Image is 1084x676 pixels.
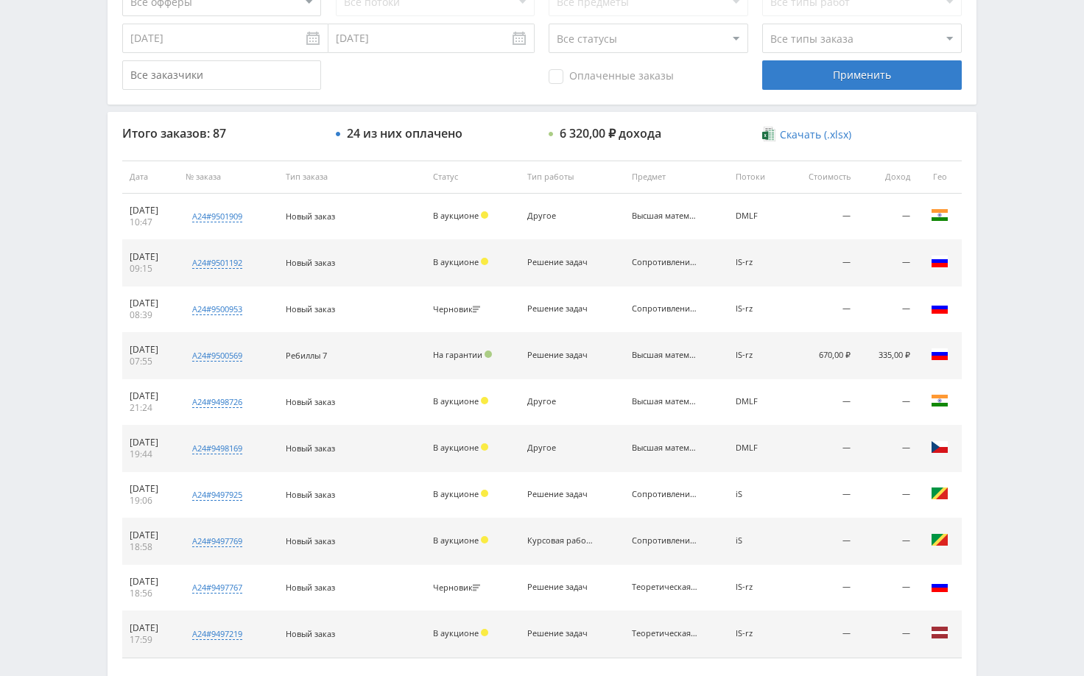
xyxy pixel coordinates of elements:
span: Холд [481,397,488,404]
div: DMLF [736,397,778,406]
div: Итого заказов: 87 [122,127,321,140]
th: Доход [858,161,918,194]
img: cog.png [931,485,948,502]
div: Решение задач [527,582,594,592]
div: [DATE] [130,437,171,448]
span: Холд [481,258,488,265]
span: Холд [481,490,488,497]
span: На гарантии [433,349,482,360]
div: IS-rz [736,258,778,267]
td: — [785,565,858,611]
td: — [858,194,918,240]
img: rus.png [931,577,948,595]
div: Высшая математика [632,397,698,406]
div: Другое [527,211,594,221]
div: IS-rz [736,351,778,360]
img: cze.png [931,438,948,456]
span: В аукционе [433,210,479,221]
div: [DATE] [130,576,171,588]
div: Теоретическая механика [632,629,698,638]
div: Другое [527,443,594,453]
div: 09:15 [130,263,171,275]
div: [DATE] [130,529,171,541]
div: Сопротивление материалов [632,258,698,267]
td: — [785,194,858,240]
th: Гео [918,161,962,194]
div: Сопротивление материалов [632,536,698,546]
div: Черновик [433,583,484,593]
img: rus.png [931,345,948,363]
th: № заказа [178,161,278,194]
div: [DATE] [130,390,171,402]
span: В аукционе [433,535,479,546]
div: Сопротивление материалов [632,490,698,499]
div: a24#9497219 [192,628,242,640]
span: Оплаченные заказы [549,69,674,84]
input: Все заказчики [122,60,321,90]
img: xlsx [762,127,775,141]
td: — [785,611,858,658]
div: 6 320,00 ₽ дохода [560,127,661,140]
span: В аукционе [433,442,479,453]
div: IS-rz [736,304,778,314]
div: IS-rz [736,629,778,638]
span: Новый заказ [286,628,335,639]
div: [DATE] [130,205,171,216]
div: 10:47 [130,216,171,228]
span: Холд [481,629,488,636]
div: a24#9497767 [192,582,242,594]
td: — [785,240,858,286]
div: Высшая математика [632,351,698,360]
div: IS-rz [736,582,778,592]
span: Новый заказ [286,535,335,546]
td: — [785,286,858,333]
img: rus.png [931,253,948,270]
td: — [785,379,858,426]
div: a24#9500569 [192,350,242,362]
td: 670,00 ₽ [785,333,858,379]
div: Решение задач [527,351,594,360]
div: Другое [527,397,594,406]
span: В аукционе [433,256,479,267]
div: Решение задач [527,304,594,314]
div: Применить [762,60,961,90]
img: lva.png [931,624,948,641]
div: [DATE] [130,483,171,495]
div: Высшая математика [632,443,698,453]
span: Новый заказ [286,303,335,314]
div: a24#9501909 [192,211,242,222]
div: iS [736,536,778,546]
th: Предмет [624,161,728,194]
div: 24 из них оплачено [347,127,462,140]
div: Решение задач [527,490,594,499]
span: Новый заказ [286,257,335,268]
div: [DATE] [130,297,171,309]
div: Высшая математика [632,211,698,221]
th: Потоки [728,161,785,194]
div: [DATE] [130,344,171,356]
td: 335,00 ₽ [858,333,918,379]
div: DMLF [736,211,778,221]
div: 07:55 [130,356,171,367]
span: Холд [481,211,488,219]
span: В аукционе [433,395,479,406]
div: 21:24 [130,402,171,414]
div: a24#9500953 [192,303,242,315]
span: Новый заказ [286,489,335,500]
td: — [785,472,858,518]
span: Холд [481,536,488,543]
div: 08:39 [130,309,171,321]
th: Тип работы [520,161,624,194]
span: Новый заказ [286,582,335,593]
span: Ребиллы 7 [286,350,327,361]
th: Тип заказа [278,161,426,194]
div: 19:44 [130,448,171,460]
div: 18:56 [130,588,171,599]
th: Стоимость [785,161,858,194]
div: Сопротивление материалов [632,304,698,314]
div: [DATE] [130,622,171,634]
th: Статус [426,161,520,194]
img: ind.png [931,392,948,409]
a: Скачать (.xlsx) [762,127,851,142]
span: Новый заказ [286,443,335,454]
